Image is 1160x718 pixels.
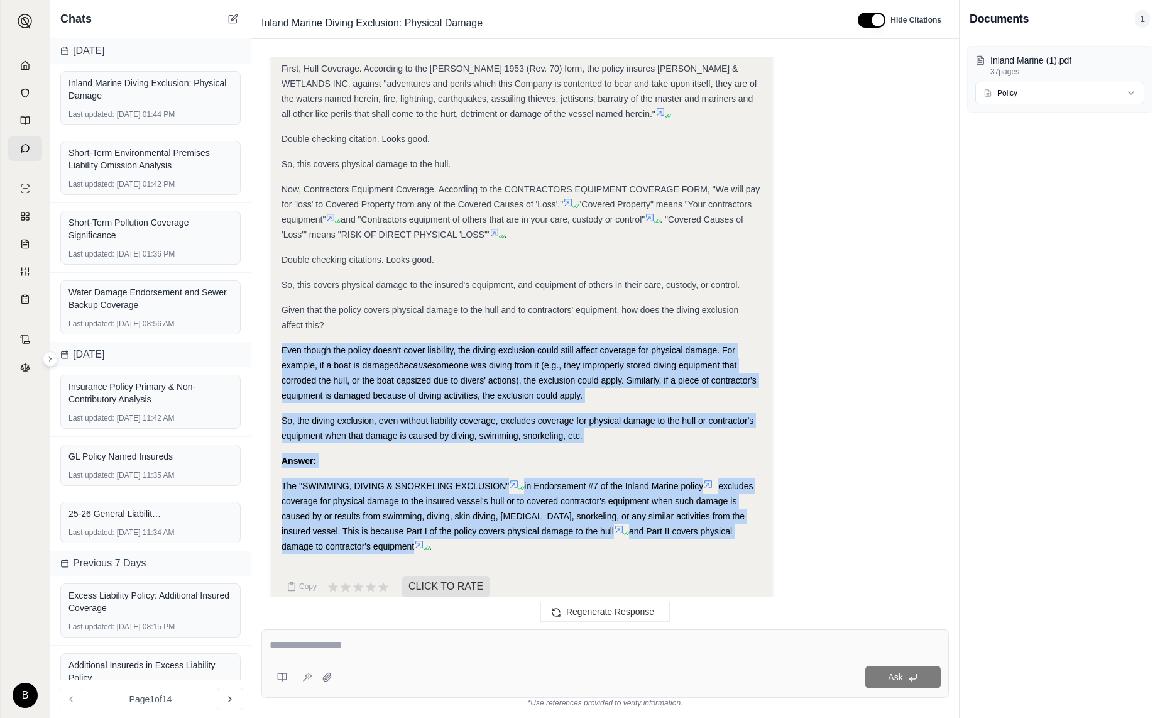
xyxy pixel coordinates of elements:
span: Last updated: [68,622,114,632]
span: Last updated: [68,319,114,329]
a: Home [8,53,42,78]
div: [DATE] 01:44 PM [68,109,233,119]
span: Copy [299,582,317,592]
h3: Documents [970,10,1029,28]
div: GL Policy Named Insureds [68,450,233,463]
button: Expand sidebar [43,351,58,367]
span: So, the diving exclusion, even without liability coverage, excludes coverage for physical damage ... [282,416,753,441]
p: 37 pages [990,67,1144,77]
button: Regenerate Response [540,602,670,622]
a: Single Policy [8,176,42,201]
a: Policy Comparisons [8,204,42,229]
div: [DATE] [50,38,251,64]
button: Expand sidebar [13,9,38,34]
span: Page 1 of 14 [129,693,172,705]
div: Water Damage Endorsement and Sewer Backup Coverage [68,286,233,311]
span: Last updated: [68,249,114,259]
div: Insurance Policy Primary & Non-Contributory Analysis [68,380,233,406]
span: Even though the policy doesn't cover liability, the diving exclusion could still affect coverage ... [282,345,735,370]
div: [DATE] [50,342,251,367]
span: Inland Marine Diving Exclusion: Physical Damage [256,13,488,33]
span: CLICK TO RATE [402,576,490,597]
div: Short-Term Pollution Coverage Significance [68,216,233,241]
span: So, this covers physical damage to the insured's equipment, and equipment of others in their care... [282,280,740,290]
div: Edit Title [256,13,843,33]
span: in Endorsement #7 of the Inland Marine policy [524,481,703,491]
a: Documents Vault [8,80,42,106]
button: New Chat [226,11,241,26]
button: Inland Marine (1).pdf37pages [975,54,1144,77]
span: . [429,541,432,551]
span: 25-26 General Liability Policy.PDF [68,507,163,520]
div: [DATE] 11:42 AM [68,413,233,423]
a: Custom Report [8,259,42,284]
div: [DATE] 08:15 PM [68,622,233,632]
div: [DATE] 01:36 PM [68,249,233,259]
a: Coverage Table [8,287,42,312]
span: . "Covered Causes of 'Loss'" means "RISK OF DIRECT PHYSICAL 'LOSS'" [282,214,743,240]
span: Last updated: [68,179,114,189]
button: Copy [282,574,322,599]
a: Prompt Library [8,108,42,133]
span: Last updated: [68,413,114,423]
span: "Covered Property" means "Your contractors equipment" [282,199,752,224]
span: Double checking citations. Looks good. [282,255,434,265]
span: 1 [1135,10,1150,28]
span: and Part II covers physical damage to contractor's equipment [282,526,732,551]
span: Chats [60,10,92,28]
strong: Answer: [282,456,316,466]
span: Double checking citation. Looks good. [282,134,430,144]
a: Contract Analysis [8,327,42,352]
div: Excess Liability Policy: Additional Insured Coverage [68,589,233,614]
em: because [399,360,432,370]
img: Expand sidebar [18,14,33,29]
span: . [505,229,507,240]
div: B [13,683,38,708]
span: Now, Contractors Equipment Coverage. According to the CONTRACTORS EQUIPMENT COVERAGE FORM, "We wi... [282,184,760,209]
a: Chat [8,136,42,161]
span: Regenerate Response [566,607,654,617]
span: Last updated: [68,109,114,119]
div: Additional Insureds in Excess Liability Policy [68,659,233,684]
span: So, this covers physical damage to the hull. [282,159,451,169]
span: Last updated: [68,470,114,480]
a: Claim Coverage [8,231,42,257]
span: Ask [888,672,902,682]
a: Legal Search Engine [8,355,42,380]
button: Ask [865,666,941,688]
span: Given that the policy covers physical damage to the hull and to contractors' equipment, how does ... [282,305,738,330]
span: First, Hull Coverage. According to the [PERSON_NAME] 1953 (Rev. 70) form, the policy insures [PER... [282,64,757,119]
span: The "SWIMMING, DIVING & SNORKELING EXCLUSION" [282,481,509,491]
div: [DATE] 11:34 AM [68,527,233,538]
div: Short-Term Environmental Premises Liability Omission Analysis [68,146,233,172]
div: [DATE] 11:35 AM [68,470,233,480]
div: Previous 7 Days [50,551,251,576]
span: and "Contractors equipment of others that are in your care, custody or control" [341,214,645,224]
div: [DATE] 08:56 AM [68,319,233,329]
div: [DATE] 01:42 PM [68,179,233,189]
span: someone was diving from it (e.g., they improperly stored diving equipment that corroded the hull,... [282,360,757,400]
p: Inland Marine (1).pdf [990,54,1144,67]
span: excludes coverage for physical damage to the insured vessel's hull or to covered contractor's equ... [282,481,753,536]
span: Hide Citations [890,15,941,25]
div: Inland Marine Diving Exclusion: Physical Damage [68,77,233,102]
div: *Use references provided to verify information. [261,698,949,708]
span: Last updated: [68,527,114,538]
